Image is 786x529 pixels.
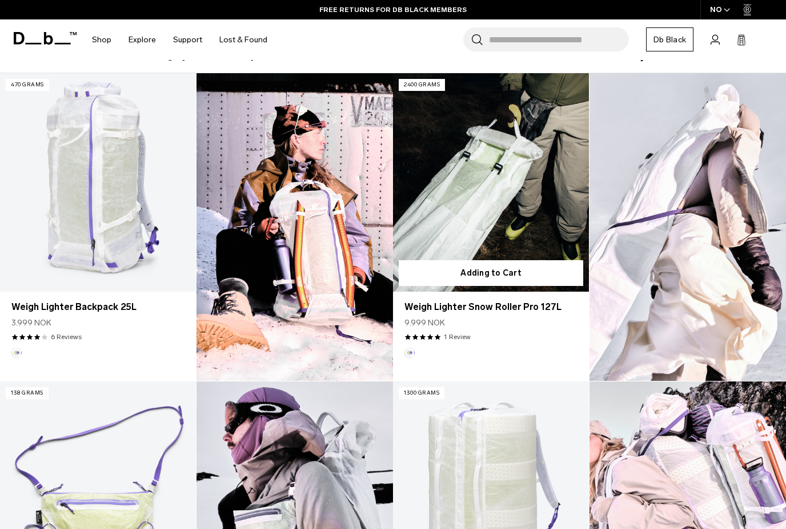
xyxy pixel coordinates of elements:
p: 1300 grams [399,387,444,399]
a: 1 reviews [444,332,471,342]
img: Content block image [589,73,786,381]
a: Weigh Lighter Snow Roller Pro 127L [393,73,589,291]
p: 470 grams [6,79,49,91]
a: Weigh Lighter Backpack 25L [11,300,185,314]
a: Db Black [646,27,693,51]
button: Aurora [404,348,415,358]
a: Lost & Found [219,19,267,60]
a: 6 reviews [51,332,82,342]
a: Explore [129,19,156,60]
button: Adding to Cart [399,260,583,286]
a: Shop [92,19,111,60]
nav: Main Navigation [83,19,276,60]
p: 2400 grams [399,79,445,91]
span: 9.999 NOK [404,317,445,329]
p: 138 grams [6,387,49,399]
a: FREE RETURNS FOR DB BLACK MEMBERS [319,5,467,15]
a: Weigh Lighter Snow Roller Pro 127L [404,300,578,314]
span: 3.999 NOK [11,317,51,329]
img: Content block image [196,73,393,381]
a: Support [173,19,202,60]
button: Aurora [11,348,22,358]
